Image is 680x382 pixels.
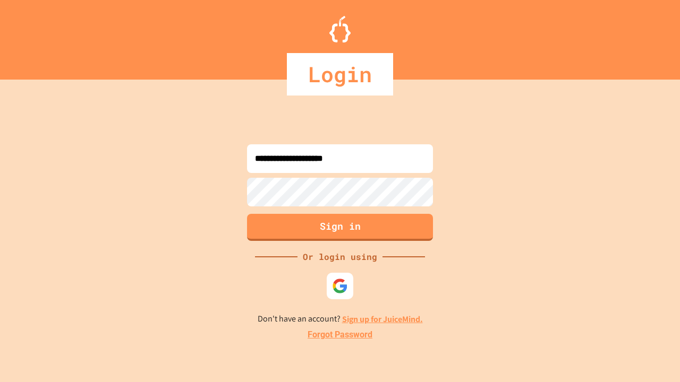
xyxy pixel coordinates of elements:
div: Login [287,53,393,95]
a: Forgot Password [308,328,372,341]
p: Don't have an account? [258,312,423,326]
img: google-icon.svg [332,278,348,294]
button: Sign in [247,214,433,241]
div: Or login using [297,250,382,263]
a: Sign up for JuiceMind. [342,314,423,325]
img: Logo.svg [329,16,351,42]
